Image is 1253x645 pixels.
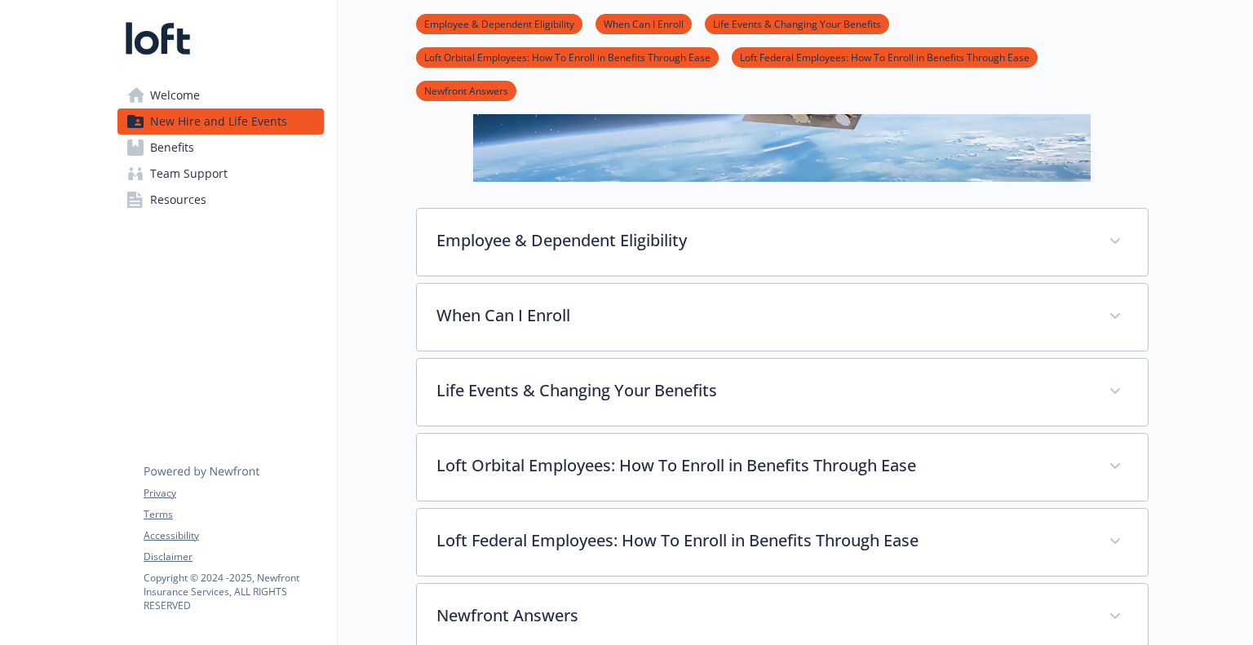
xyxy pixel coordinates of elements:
span: Benefits [150,135,194,161]
span: Resources [150,187,206,213]
div: When Can I Enroll [417,284,1148,351]
div: Life Events & Changing Your Benefits [417,359,1148,426]
p: When Can I Enroll [436,303,1089,328]
p: Loft Orbital Employees: How To Enroll in Benefits Through Ease [436,453,1089,478]
p: Life Events & Changing Your Benefits [436,378,1089,403]
div: Loft Orbital Employees: How To Enroll in Benefits Through Ease [417,434,1148,501]
a: Resources [117,187,324,213]
a: Loft Federal Employees: How To Enroll in Benefits Through Ease [732,49,1038,64]
span: Welcome [150,82,200,108]
a: Loft Orbital Employees: How To Enroll in Benefits Through Ease [416,49,719,64]
a: Newfront Answers [416,82,516,98]
a: New Hire and Life Events [117,108,324,135]
div: Loft Federal Employees: How To Enroll in Benefits Through Ease [417,509,1148,576]
p: Newfront Answers [436,603,1089,628]
div: Employee & Dependent Eligibility [417,209,1148,276]
span: New Hire and Life Events [150,108,287,135]
a: Disclaimer [144,550,323,564]
a: Accessibility [144,528,323,543]
p: Employee & Dependent Eligibility [436,228,1089,253]
p: Loft Federal Employees: How To Enroll in Benefits Through Ease [436,528,1089,553]
a: When Can I Enroll [596,15,692,31]
a: Employee & Dependent Eligibility [416,15,582,31]
p: Copyright © 2024 - 2025 , Newfront Insurance Services, ALL RIGHTS RESERVED [144,571,323,612]
a: Team Support [117,161,324,187]
span: Team Support [150,161,228,187]
a: Welcome [117,82,324,108]
a: Life Events & Changing Your Benefits [705,15,889,31]
a: Privacy [144,486,323,501]
a: Benefits [117,135,324,161]
a: Terms [144,507,323,522]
